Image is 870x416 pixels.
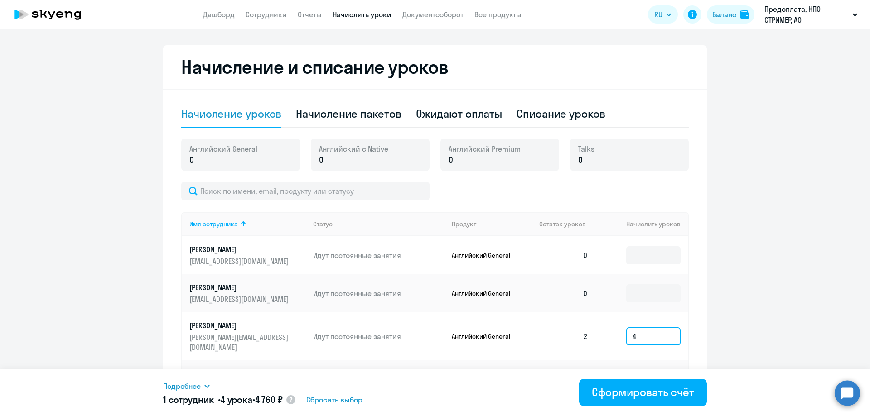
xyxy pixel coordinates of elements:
p: Идут постоянные занятия [313,250,445,260]
div: Продукт [452,220,476,228]
button: Балансbalance [707,5,754,24]
a: Дашборд [203,10,235,19]
p: [PERSON_NAME] [189,282,291,292]
div: Имя сотрудника [189,220,238,228]
a: [PERSON_NAME][EMAIL_ADDRESS][DOMAIN_NAME] [189,244,306,266]
span: Talks [578,144,594,154]
div: Продукт [452,220,532,228]
p: Английский General [452,289,520,297]
span: 4 урока [221,394,252,405]
td: 0 [532,236,595,274]
span: Английский с Native [319,144,388,154]
td: 0 [532,274,595,312]
div: Ожидают оплаты [416,106,503,121]
p: [PERSON_NAME][EMAIL_ADDRESS][DOMAIN_NAME] [189,332,291,352]
div: Сформировать счёт [592,385,694,399]
span: Подробнее [163,381,201,392]
p: Английский General [452,332,520,340]
button: Предоплата, НПО СТРИМЕР, АО [760,4,862,25]
a: Документооборот [402,10,464,19]
p: [PERSON_NAME] [189,244,291,254]
a: Отчеты [298,10,322,19]
a: [PERSON_NAME][PERSON_NAME][EMAIL_ADDRESS][DOMAIN_NAME] [189,368,306,400]
a: Все продукты [474,10,522,19]
div: Списание уроков [517,106,605,121]
button: Сформировать счёт [579,379,707,406]
h2: Начисление и списание уроков [181,56,689,78]
h5: 1 сотрудник • • [163,393,283,406]
span: 0 [578,154,583,166]
p: Идут постоянные занятия [313,288,445,298]
a: [PERSON_NAME][PERSON_NAME][EMAIL_ADDRESS][DOMAIN_NAME] [189,320,306,352]
td: 0 [532,360,595,408]
div: Баланс [712,9,736,20]
span: Остаток уроков [539,220,586,228]
a: Сотрудники [246,10,287,19]
p: Идут постоянные занятия [313,331,445,341]
div: Статус [313,220,445,228]
span: 4 760 ₽ [255,394,283,405]
span: 0 [449,154,453,166]
a: [PERSON_NAME][EMAIL_ADDRESS][DOMAIN_NAME] [189,282,306,304]
div: Остаток уроков [539,220,595,228]
div: Имя сотрудника [189,220,306,228]
img: balance [740,10,749,19]
input: Поиск по имени, email, продукту или статусу [181,182,430,200]
span: Английский General [189,144,257,154]
div: Начисление уроков [181,106,281,121]
td: 2 [532,312,595,360]
p: [PERSON_NAME] [189,368,291,378]
span: 0 [189,154,194,166]
p: Английский General [452,251,520,259]
div: Статус [313,220,333,228]
button: RU [648,5,678,24]
th: Начислить уроков [595,212,688,236]
p: Предоплата, НПО СТРИМЕР, АО [764,4,849,25]
a: Начислить уроки [333,10,391,19]
span: RU [654,9,662,20]
p: [EMAIL_ADDRESS][DOMAIN_NAME] [189,294,291,304]
p: [EMAIL_ADDRESS][DOMAIN_NAME] [189,256,291,266]
span: Сбросить выбор [306,394,362,405]
div: Начисление пакетов [296,106,401,121]
span: 0 [319,154,324,166]
p: [PERSON_NAME] [189,320,291,330]
span: Английский Premium [449,144,521,154]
